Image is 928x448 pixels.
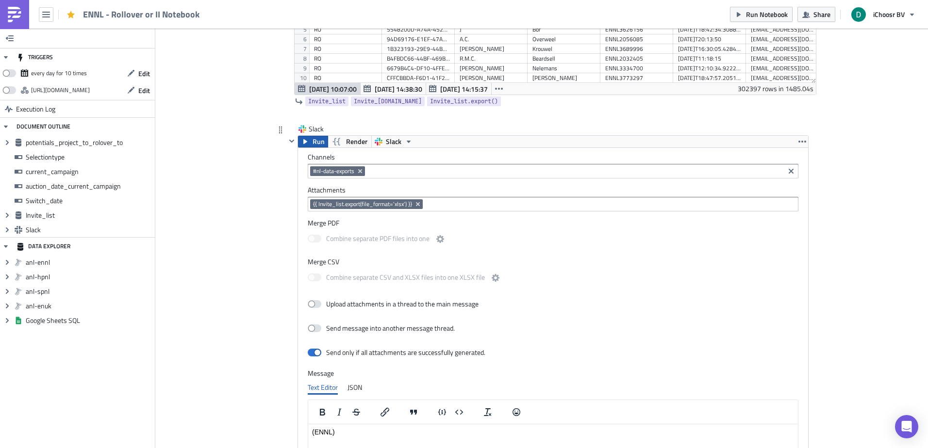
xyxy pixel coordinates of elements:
[23,38,506,46] li: Email must be available
[427,96,501,106] a: Invite_list.export()
[4,25,506,33] p: First please indicate if you want to have rollover candidates/ ii candidates or both
[348,405,365,419] button: Strikethrough
[845,4,921,25] button: iChoosr BV
[4,25,506,33] p: A whole campaign: CIE50
[605,25,668,34] div: ENNL3626156
[532,34,596,44] div: Overweel
[305,96,348,106] a: Invite_list
[678,54,741,64] div: [DATE]T11:18:15
[26,167,152,176] span: current_campaign
[313,200,412,208] span: {{ Invite_list.export(file_format='xlsx') }}
[17,118,70,135] div: DOCUMENT OUTLINE
[387,54,450,64] div: B4FBDC66-44BF-469B-A36A-8882F9871D89
[308,257,798,266] label: Merge CSV
[138,85,150,96] span: Edit
[460,54,523,64] div: R.M.C.
[387,25,450,34] div: 5548200D-A74A-4524-86B9-92BE172C1100
[4,25,506,33] p: [DATE]
[7,7,22,22] img: PushMetrics
[23,7,506,15] li: All registrations are grouped by email so only the last registration for a certain email address ...
[4,4,506,12] body: Rich Text Area. Press ALT-0 for help.
[26,316,152,325] span: Google Sheets SQL
[4,4,486,86] body: Rich Text Area. Press ALT-0 for help.
[508,405,525,419] button: Emojis
[532,44,596,54] div: Krouwel
[23,36,487,44] p: General on rollover selections: [URL][DOMAIN_NAME]
[17,48,53,66] div: TRIGGERS
[387,44,450,54] div: 1B323193-29E9-44BB-99C7-D8234E490084
[751,54,814,64] div: [EMAIL_ADDRESS][DOMAIN_NAME]
[434,405,450,419] button: Insert code line
[405,405,422,419] button: Blockquote
[678,73,741,83] div: [DATE]T18:47:57.205138
[751,34,814,44] div: [EMAIL_ADDRESS][DOMAIN_NAME]
[605,34,668,44] div: ENNL2056085
[730,7,793,22] button: Run Notebook
[751,44,814,54] div: [EMAIL_ADDRESS][DOMAIN_NAME]
[490,272,501,284] button: Combine separate CSV and XLSX files into one XLSX file
[605,44,668,54] div: ENNL3689996
[31,66,87,80] div: every day for 10 times
[26,196,152,205] span: Switch_date
[460,25,523,34] div: J
[23,22,506,30] li: The Status is not equal to 'Cancelled'
[308,233,446,245] label: Combine separate PDF files into one
[23,30,506,38] li: Email is not like '%@ichoosr%'
[873,9,905,19] span: iChoosr BV
[605,54,668,64] div: ENNL2032405
[4,7,506,53] body: Rich Text Area. Press ALT-0 for help.
[4,4,506,33] body: Rich Text Area. Press ALT-0 for help.
[26,302,152,310] span: anl-enuk
[16,100,55,118] span: Execution Log
[26,153,152,161] span: Selectiontype
[605,64,668,73] div: ENNL3334700
[313,167,354,175] span: #nl-data-exports
[26,258,152,267] span: anl-ennl
[387,34,450,44] div: 94D69176-E1EF-47A8-B9F8-FCAA0E463608
[746,9,788,19] span: Run Notebook
[440,84,488,94] span: [DATE] 14:15:37
[4,79,486,86] p: If you have any questions, please contact us through Slack (#p-domain-data).
[532,64,596,73] div: Nelemans
[348,380,362,395] div: JSON
[4,29,506,36] p: Now we create the final dataset. This is done by selecting:
[308,272,501,284] label: Combine separate CSV and XLSX files into one XLSX file
[308,300,479,308] label: Upload attachments in a thread to the main message
[605,73,668,83] div: ENNL3773297
[286,135,298,147] button: Hide content
[4,57,486,65] p: Participants can be invited for the following project: {{ current_campaign }}
[346,136,367,147] span: Render
[31,83,90,97] div: https://pushmetrics.io/api/v1/report/8ArX4aArN5/webhook?token=7a1dd5ce562d4cafbdc41a2df7614ff3
[387,73,450,83] div: CFFCBBDA-F6D1-41F2-96FF-E5757C0E1BBF
[371,136,416,147] button: Slack
[308,153,798,161] label: Channels
[426,83,492,95] button: [DATE] 14:15:37
[797,7,835,22] button: Share
[4,8,506,44] body: Rich Text Area. Press ALT-0 for help.
[308,219,798,227] label: Merge PDF
[308,369,798,378] label: Message
[4,4,486,12] p: (ENNL)
[460,64,523,73] div: [PERSON_NAME]
[4,8,506,66] body: Rich Text Area. Press ALT-0 for help.
[17,238,70,255] div: DATA EXPLORER
[375,84,422,94] span: [DATE] 14:38:30
[23,59,506,66] li: The email address of the remaining participants is not in the unsubscribed list.
[678,34,741,44] div: [DATE]T20:13:50
[314,25,377,34] div: RO
[785,165,797,177] button: Clear selected items
[23,15,506,22] li: The project name is not null
[430,96,498,106] span: Invite_list.export()
[434,233,446,245] button: Combine separate PDF files into one
[122,66,155,81] button: Edit
[138,68,150,79] span: Edit
[738,83,813,95] div: 302397 rows in 1485.04s
[314,64,377,73] div: RO
[309,124,348,134] span: Slack
[4,7,506,80] body: Rich Text Area. Press ALT-0 for help.
[23,43,506,51] li: All potentials that have an email address and a fingerprint that is not in the no-invite list.
[4,8,506,20] h2: Final Invite List
[314,44,377,54] div: RO
[4,61,506,69] p: Update query results by pressing the blue play button. Double check all results, sometimes you wi...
